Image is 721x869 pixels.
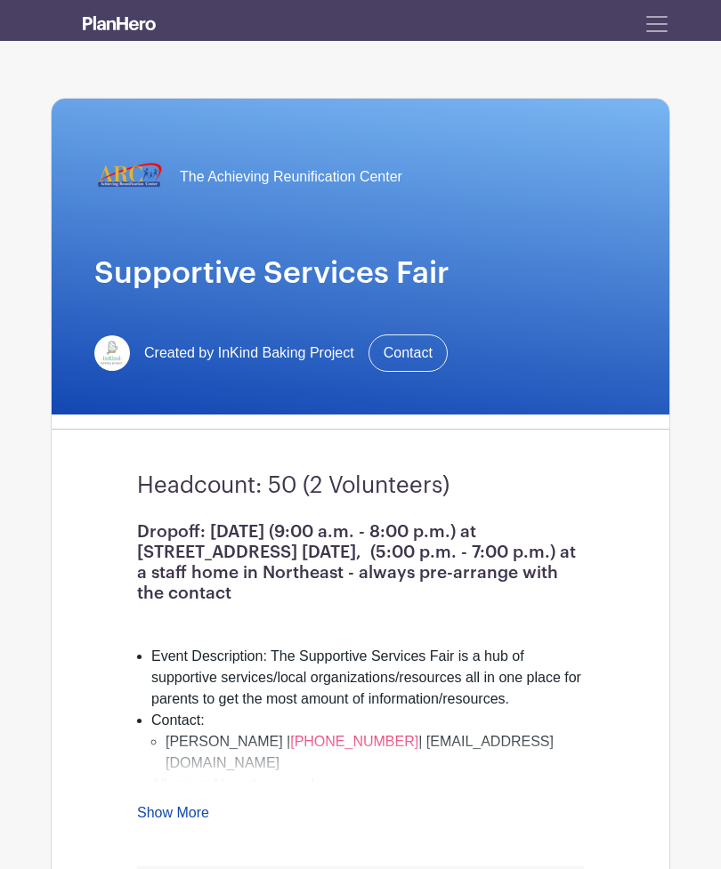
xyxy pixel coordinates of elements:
img: ARC-PHILLY-LOGO-200.png [94,141,166,213]
li: Allergies: No nuts, no pork [151,774,584,795]
h3: Headcount: 50 (2 Volunteers) [137,472,584,500]
li: [PERSON_NAME] | | [EMAIL_ADDRESS][DOMAIN_NAME] [166,731,584,774]
li: Contact: [151,710,584,774]
img: InKind-Logo.jpg [94,335,130,371]
span: The Achieving Reunification Center [180,166,402,188]
a: Contact [369,334,448,372]
h1: Supportive Services Fair [94,255,627,292]
span: Created by InKind Baking Project [144,342,354,364]
button: Toggle navigation [633,7,681,41]
li: Event Description: The Supportive Services Fair is a hub of supportive services/local organizatio... [151,646,584,710]
a: Show More [137,805,209,827]
a: [PHONE_NUMBER] [290,734,418,749]
img: logo_white-6c42ec7e38ccf1d336a20a19083b03d10ae64f83f12c07503d8b9e83406b4c7d.svg [83,16,156,30]
h1: Dropoff: [DATE] (9:00 a.m. - 8:00 p.m.) at [STREET_ADDRESS] [DATE], (5:00 p.m. - 7:00 p.m.) at a ... [137,521,584,603]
